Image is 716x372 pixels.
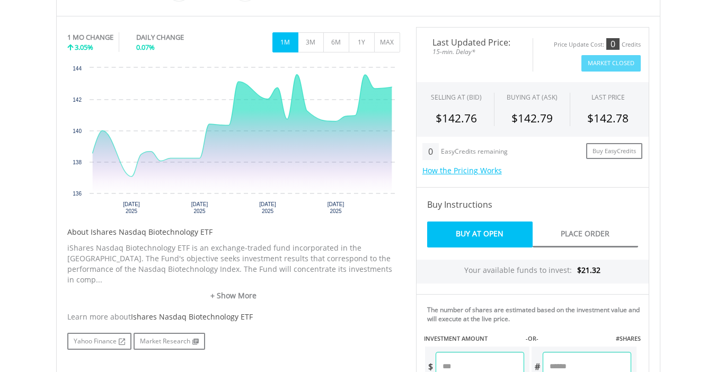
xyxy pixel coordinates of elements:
[417,260,649,284] div: Your available funds to invest:
[73,128,82,134] text: 140
[191,201,208,214] text: [DATE] 2025
[622,41,641,49] div: Credits
[298,32,324,52] button: 3M
[327,201,344,214] text: [DATE] 2025
[591,93,625,102] div: LAST PRICE
[73,160,82,165] text: 138
[73,66,82,72] text: 144
[323,32,349,52] button: 6M
[134,333,205,350] a: Market Research
[73,191,82,197] text: 136
[424,334,488,343] label: INVESTMENT AMOUNT
[67,290,400,301] a: + Show More
[554,41,604,49] div: Price Update Cost:
[586,143,642,160] a: Buy EasyCredits
[422,143,439,160] div: 0
[511,111,553,126] span: $142.79
[67,63,400,222] svg: Interactive chart
[123,201,140,214] text: [DATE] 2025
[67,312,400,322] div: Learn more about
[67,243,400,285] p: iShares Nasdaq Biotechnology ETF is an exchange-traded fund incorporated in the [GEOGRAPHIC_DATA]...
[425,47,525,57] span: 15-min. Delay*
[526,334,538,343] label: -OR-
[427,222,533,247] a: Buy At Open
[425,38,525,47] span: Last Updated Price:
[67,32,113,42] div: 1 MO CHANGE
[259,201,276,214] text: [DATE] 2025
[136,42,155,52] span: 0.07%
[441,148,508,157] div: EasyCredits remaining
[131,312,253,322] span: Ishares Nasdaq Biotechnology ETF
[75,42,93,52] span: 3.05%
[507,93,558,102] span: BUYING AT (ASK)
[67,227,400,237] h5: About Ishares Nasdaq Biotechnology ETF
[73,97,82,103] text: 142
[349,32,375,52] button: 1Y
[427,305,644,323] div: The number of shares are estimated based on the investment value and will execute at the live price.
[431,93,482,102] div: SELLING AT (BID)
[422,165,502,175] a: How the Pricing Works
[577,265,600,275] span: $21.32
[616,334,641,343] label: #SHARES
[427,198,638,211] h4: Buy Instructions
[67,63,400,222] div: Chart. Highcharts interactive chart.
[272,32,298,52] button: 1M
[436,111,477,126] span: $142.76
[587,111,629,126] span: $142.78
[374,32,400,52] button: MAX
[533,222,638,247] a: Place Order
[606,38,620,50] div: 0
[581,55,641,72] button: Market Closed
[67,333,131,350] a: Yahoo Finance
[136,32,219,42] div: DAILY CHANGE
